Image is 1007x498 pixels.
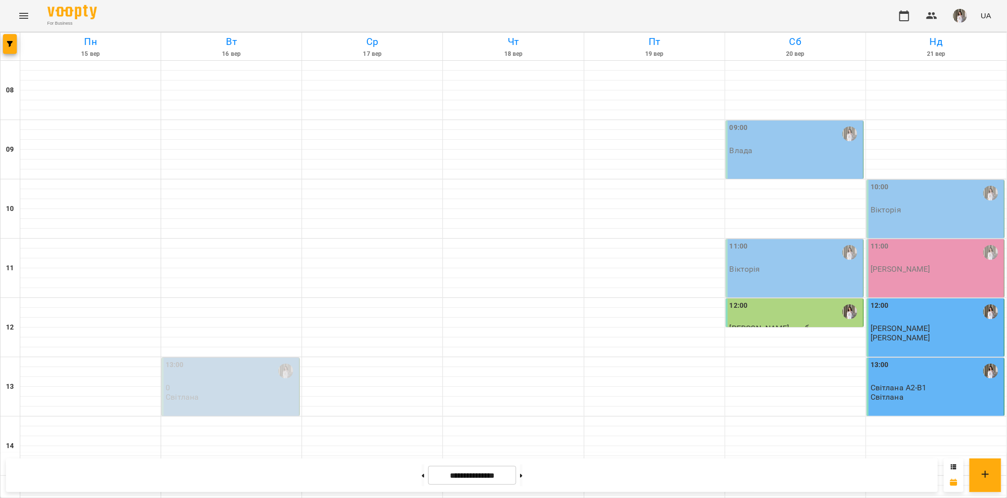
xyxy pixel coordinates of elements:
[12,4,36,28] button: Menu
[163,34,300,49] h6: Вт
[304,34,441,49] h6: Ср
[871,324,930,333] span: [PERSON_NAME]
[166,360,184,371] label: 13:00
[871,360,889,371] label: 13:00
[727,34,864,49] h6: Сб
[278,364,293,378] img: Дебелко Аліна
[730,300,748,311] label: 12:00
[977,6,995,25] button: UA
[842,245,857,260] img: Дебелко Аліна
[871,265,930,273] p: [PERSON_NAME]
[444,49,582,59] h6: 18 вер
[730,123,748,133] label: 09:00
[727,49,864,59] h6: 20 вер
[6,441,14,452] h6: 14
[871,206,901,214] p: Вікторія
[6,263,14,274] h6: 11
[166,393,199,401] p: Світлана
[983,304,998,319] img: Дебелко Аліна
[981,10,991,21] span: UA
[871,393,904,401] p: Світлана
[842,304,857,319] img: Дебелко Аліна
[953,9,967,23] img: 364895220a4789552a8225db6642e1db.jpeg
[730,324,818,333] span: [PERSON_NAME] пробне
[6,144,14,155] h6: 09
[842,126,857,141] img: Дебелко Аліна
[983,245,998,260] img: Дебелко Аліна
[22,34,159,49] h6: Пн
[730,241,748,252] label: 11:00
[868,34,1005,49] h6: Нд
[6,85,14,96] h6: 08
[163,49,300,59] h6: 16 вер
[586,34,723,49] h6: Пт
[730,265,760,273] p: Вікторія
[6,204,14,214] h6: 10
[871,182,889,193] label: 10:00
[871,383,927,392] span: Світлана A2-B1
[868,49,1005,59] h6: 21 вер
[166,383,297,392] p: 0
[871,241,889,252] label: 11:00
[444,34,582,49] h6: Чт
[47,20,97,27] span: For Business
[6,322,14,333] h6: 12
[47,5,97,19] img: Voopty Logo
[871,333,930,342] p: [PERSON_NAME]
[871,300,889,311] label: 12:00
[983,186,998,201] img: Дебелко Аліна
[304,49,441,59] h6: 17 вер
[730,146,753,155] p: Влада
[6,381,14,392] h6: 13
[983,364,998,378] img: Дебелко Аліна
[586,49,723,59] h6: 19 вер
[22,49,159,59] h6: 15 вер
